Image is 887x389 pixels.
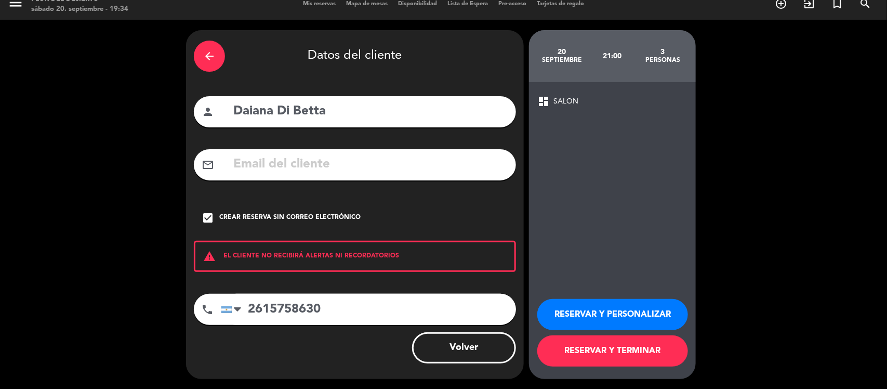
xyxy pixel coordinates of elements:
i: check_box [202,212,214,224]
span: SALON [553,96,578,108]
i: arrow_back [203,50,216,62]
div: 21:00 [587,38,638,74]
div: 20 [537,48,587,56]
div: 3 [638,48,688,56]
span: Lista de Espera [442,1,493,7]
span: Mapa de mesas [341,1,393,7]
input: Número de teléfono... [221,294,516,325]
div: personas [638,56,688,64]
span: Mis reservas [298,1,341,7]
span: Pre-acceso [493,1,532,7]
button: RESERVAR Y PERSONALIZAR [537,299,688,330]
div: Argentina: +54 [221,294,245,325]
i: warning [195,250,223,263]
div: septiembre [537,56,587,64]
span: Tarjetas de regalo [532,1,589,7]
i: person [202,106,214,118]
span: dashboard [537,95,550,108]
div: Crear reserva sin correo electrónico [219,213,361,223]
i: phone [201,303,214,316]
button: Volver [412,332,516,364]
i: mail_outline [202,159,214,171]
input: Email del cliente [232,154,508,175]
div: sábado 20. septiembre - 19:34 [31,4,128,15]
input: Nombre del cliente [232,101,508,122]
div: EL CLIENTE NO RECIBIRÁ ALERTAS NI RECORDATORIOS [194,241,516,272]
div: Datos del cliente [194,38,516,74]
span: Disponibilidad [393,1,442,7]
button: RESERVAR Y TERMINAR [537,335,688,367]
